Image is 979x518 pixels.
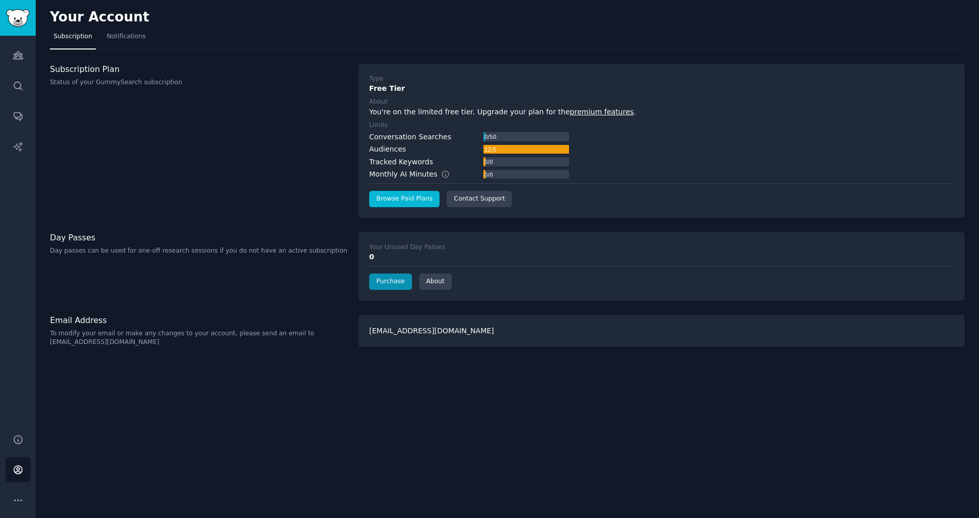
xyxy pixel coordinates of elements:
[369,252,954,262] div: 0
[50,64,348,75] h3: Subscription Plan
[50,78,348,87] p: Status of your GummySearch subscription
[369,75,383,84] div: Type
[369,107,954,117] div: You're on the limited free tier. Upgrade your plan for the .
[6,9,30,27] img: GummySearch logo
[50,29,96,50] a: Subscription
[369,243,445,252] div: Your Unused Day Passes
[419,274,452,290] a: About
[483,170,494,179] div: 0 / 0
[369,157,433,167] div: Tracked Keywords
[369,191,440,207] a: Browse Paid Plans
[369,132,451,142] div: Conversation Searches
[50,315,348,326] h3: Email Address
[369,97,388,107] div: About
[369,274,412,290] a: Purchase
[54,32,92,41] span: Subscription
[369,83,954,94] div: Free Tier
[358,315,965,347] div: [EMAIL_ADDRESS][DOMAIN_NAME]
[369,144,406,155] div: Audiences
[570,108,634,116] a: premium features
[107,32,146,41] span: Notifications
[483,157,494,166] div: 0 / 0
[369,169,460,180] div: Monthly AI Minutes
[50,9,149,26] h2: Your Account
[483,132,497,141] div: 0 / 50
[447,191,512,207] a: Contact Support
[483,145,497,154] div: 12 / 5
[50,232,348,243] h3: Day Passes
[50,246,348,256] p: Day passes can be used for one-off research sessions if you do not have an active subscription
[369,121,388,130] div: Limits
[50,329,348,347] p: To modify your email or make any changes to your account, please send an email to [EMAIL_ADDRESS]...
[103,29,149,50] a: Notifications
